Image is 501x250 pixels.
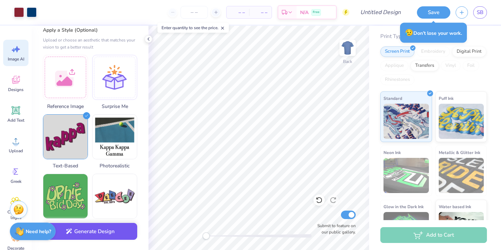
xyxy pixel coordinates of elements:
span: Glow in the Dark Ink [383,203,424,210]
span: Standard [383,95,402,102]
span: Metallic & Glitter Ink [439,149,480,156]
strong: Need help? [26,228,51,235]
span: Surprise Me [92,103,137,110]
span: Free [313,10,319,15]
img: 80s & 90s [93,174,137,218]
span: Clipart & logos [4,209,27,220]
div: Enter quantity to see the price. [158,23,229,33]
div: Accessibility label [203,232,210,239]
div: Upload or choose an aesthetic that matches your vision to get a better result [43,37,137,51]
div: Screen Print [380,46,414,57]
span: Add Text [7,117,24,123]
img: Glow in the Dark Ink [383,212,429,247]
div: Back [343,58,352,65]
span: N/A [300,9,309,16]
span: Designs [8,87,24,92]
img: Text-Based [43,115,88,159]
div: Digital Print [452,46,486,57]
span: Upload [9,148,23,154]
input: Untitled Design [355,5,406,19]
span: SB [477,8,483,17]
span: – – [231,9,245,16]
span: – – [253,9,267,16]
div: Don’t lose your work. [400,23,467,43]
span: Photorealistic [92,162,137,169]
button: Generate Design [43,223,137,240]
div: Transfers [411,60,439,71]
span: Text-Based [43,162,88,169]
div: Foil [463,60,479,71]
div: Print Type [380,32,487,40]
img: 60s & 70s [43,174,88,218]
img: Water based Ink [439,212,484,247]
span: 😥 [405,28,413,37]
div: Vinyl [441,60,461,71]
span: Reference Image [43,103,88,110]
input: – – [180,6,208,19]
img: Puff Ink [439,104,484,139]
label: Submit to feature on our public gallery. [313,223,356,235]
div: Embroidery [417,46,450,57]
span: Image AI [8,56,24,62]
div: Applique [380,60,408,71]
div: Rhinestones [380,75,414,85]
button: Save [417,6,450,19]
a: SB [473,6,487,19]
span: Neon Ink [383,149,401,156]
img: Photorealistic [93,115,137,159]
span: Puff Ink [439,95,454,102]
img: Neon Ink [383,158,429,193]
img: Metallic & Glitter Ink [439,158,484,193]
img: Standard [383,104,429,139]
img: Back [341,41,355,55]
span: Greek [11,179,21,184]
label: Apply a Style (Optional) [43,27,137,34]
span: Water based Ink [439,203,471,210]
